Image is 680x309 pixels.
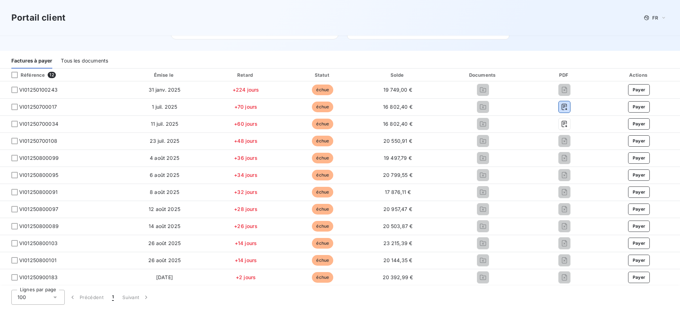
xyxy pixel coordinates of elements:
[383,240,413,246] span: 23 215,39 €
[11,11,65,24] h3: Portail client
[11,54,52,69] div: Factures à payer
[362,71,433,78] div: Solde
[312,255,333,266] span: échue
[19,257,57,264] span: VI01250800101
[286,71,359,78] div: Statut
[384,155,412,161] span: 19 497,79 €
[235,257,257,263] span: +14 jours
[628,272,650,283] button: Payer
[652,15,658,21] span: FR
[383,104,413,110] span: 16 802,40 €
[19,240,58,247] span: VI01250800103
[150,189,179,195] span: 8 août 2025
[234,206,257,212] span: +28 jours
[152,104,177,110] span: 1 juil. 2025
[61,54,108,69] div: Tous les documents
[533,71,596,78] div: PDF
[234,104,257,110] span: +70 jours
[383,206,412,212] span: 20 957,47 €
[6,72,45,78] div: Référence
[628,186,650,198] button: Payer
[19,223,59,230] span: VI01250800089
[235,240,257,246] span: +14 jours
[628,101,650,113] button: Payer
[312,136,333,146] span: échue
[148,257,181,263] span: 26 août 2025
[208,71,283,78] div: Retard
[19,189,58,196] span: VI01250800091
[112,294,114,301] span: 1
[19,274,58,281] span: VI01250900183
[312,204,333,215] span: échue
[65,290,108,305] button: Précédent
[156,274,173,280] span: [DATE]
[312,272,333,283] span: échue
[150,138,180,144] span: 23 juil. 2025
[234,223,257,229] span: +26 jours
[149,223,180,229] span: 14 août 2025
[236,274,256,280] span: +2 jours
[19,206,58,213] span: VI01250800097
[19,137,57,145] span: VI01250700108
[151,121,179,127] span: 11 juil. 2025
[312,170,333,180] span: échue
[148,240,181,246] span: 26 août 2025
[383,121,413,127] span: 16 802,40 €
[118,290,154,305] button: Suivant
[628,204,650,215] button: Payer
[149,87,181,93] span: 31 janv. 2025
[312,187,333,197] span: échue
[599,71,679,78] div: Actions
[48,72,55,78] span: 12
[150,155,179,161] span: 4 août 2025
[383,87,412,93] span: 19 749,00 €
[312,238,333,249] span: échue
[19,86,58,93] span: VI01250100243
[628,255,650,266] button: Payer
[383,257,413,263] span: 20 144,35 €
[150,172,179,178] span: 6 août 2025
[233,87,259,93] span: +224 jours
[19,103,57,110] span: VI01250700017
[312,153,333,163] span: échue
[628,221,650,232] button: Payer
[628,135,650,147] button: Payer
[312,119,333,129] span: échue
[628,118,650,130] button: Payer
[234,172,257,178] span: +34 jours
[19,172,58,179] span: VI01250800095
[312,85,333,95] span: échue
[312,221,333,232] span: échue
[234,189,257,195] span: +32 jours
[234,138,257,144] span: +48 jours
[234,121,257,127] span: +60 jours
[234,155,257,161] span: +36 jours
[123,71,205,78] div: Émise le
[383,274,413,280] span: 20 392,99 €
[628,169,650,181] button: Payer
[19,154,59,162] span: VI01250800099
[628,238,650,249] button: Payer
[383,172,413,178] span: 20 799,55 €
[628,152,650,164] button: Payer
[383,138,412,144] span: 20 550,91 €
[149,206,180,212] span: 12 août 2025
[312,102,333,112] span: échue
[17,294,26,301] span: 100
[108,290,118,305] button: 1
[19,120,58,128] span: VI01250700034
[383,223,413,229] span: 20 503,87 €
[436,71,530,78] div: Documents
[385,189,411,195] span: 17 876,11 €
[628,84,650,96] button: Payer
